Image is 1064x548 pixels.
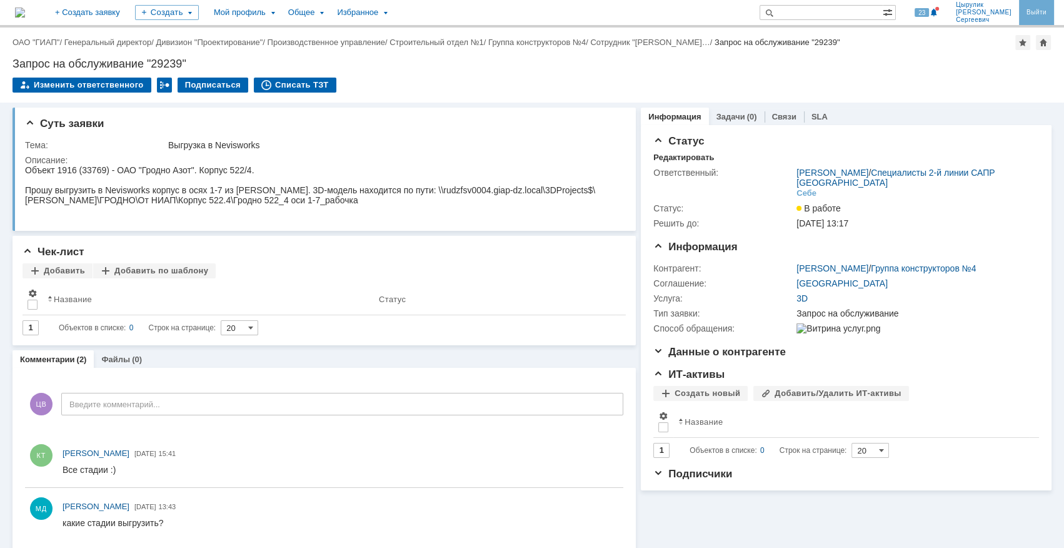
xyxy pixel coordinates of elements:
[658,411,668,421] span: Настройки
[811,112,828,121] a: SLA
[15,8,25,18] img: logo
[23,246,84,258] span: Чек-лист
[159,450,176,457] span: 15:41
[653,308,794,318] div: Тип заявки:
[25,155,620,165] div: Описание:
[134,503,156,510] span: [DATE]
[653,346,786,358] span: Данные о контрагенте
[796,188,816,198] div: Себе
[796,168,1033,188] div: /
[653,468,732,480] span: Подписчики
[13,58,1051,70] div: Запрос на обслуживание "29239"
[590,38,710,47] a: Сотрудник "[PERSON_NAME]…
[653,278,794,288] div: Соглашение:
[796,293,808,303] a: 3D
[956,1,1011,9] span: Цырулик
[63,447,129,460] a: [PERSON_NAME]
[134,450,156,457] span: [DATE]
[13,38,59,47] a: ОАО "ГИАП"
[883,6,895,18] span: Расширенный поиск
[871,263,976,273] a: Группа конструкторов №4
[653,153,714,163] div: Редактировать
[956,9,1011,16] span: [PERSON_NAME]
[43,283,374,315] th: Название
[653,263,794,273] div: Контрагент:
[77,355,87,364] div: (2)
[653,203,794,213] div: Статус:
[796,308,1033,318] div: Запрос на обслуживание
[590,38,715,47] div: /
[796,323,880,333] img: Витрина услуг.png
[101,355,130,364] a: Файлы
[690,446,756,455] span: Объектов в списке:
[653,323,794,333] div: Способ обращения:
[796,263,976,273] div: /
[653,368,725,380] span: ИТ-активы
[653,135,704,147] span: Статус
[132,355,142,364] div: (0)
[64,38,156,47] div: /
[63,502,129,511] span: [PERSON_NAME]
[159,503,176,510] span: 13:43
[796,263,868,273] a: [PERSON_NAME]
[653,241,737,253] span: Информация
[488,38,590,47] div: /
[20,355,75,364] a: Комментарии
[168,140,618,150] div: Выгрузка в Nevisworks
[30,393,53,415] span: ЦВ
[28,288,38,298] span: Настройки
[59,323,126,332] span: Объектов в списке:
[673,406,1029,438] th: Название
[653,218,794,228] div: Решить до:
[268,38,385,47] a: Производственное управление
[796,168,868,178] a: [PERSON_NAME]
[772,112,796,121] a: Связи
[13,38,64,47] div: /
[488,38,586,47] a: Группа конструкторов №4
[156,38,267,47] div: /
[690,443,846,458] i: Строк на странице:
[268,38,390,47] div: /
[129,320,134,335] div: 0
[716,112,745,121] a: Задачи
[653,168,794,178] div: Ответственный:
[64,38,151,47] a: Генеральный директор
[374,283,616,315] th: Статус
[796,203,840,213] span: В работе
[915,8,929,17] span: 23
[389,38,484,47] a: Строительный отдел №1
[648,112,701,121] a: Информация
[715,38,840,47] div: Запрос на обслуживание "29239"
[63,500,129,513] a: [PERSON_NAME]
[59,320,216,335] i: Строк на странице:
[15,8,25,18] a: Перейти на домашнюю страницу
[63,449,129,458] span: [PERSON_NAME]
[796,278,888,288] a: [GEOGRAPHIC_DATA]
[389,38,488,47] div: /
[685,417,723,427] div: Название
[1036,35,1051,50] div: Сделать домашней страницей
[157,78,172,93] div: Работа с массовостью
[747,112,757,121] div: (0)
[156,38,263,47] a: Дивизион "Проектирование"
[1015,35,1030,50] div: Добавить в избранное
[379,295,406,304] div: Статус
[54,295,92,304] div: Название
[135,5,199,20] div: Создать
[760,443,765,458] div: 0
[796,168,995,188] a: Специалисты 2-й линии САПР [GEOGRAPHIC_DATA]
[956,16,1011,24] span: Сергеевич
[25,118,104,129] span: Суть заявки
[25,140,166,150] div: Тема:
[796,218,848,228] span: [DATE] 13:17
[653,293,794,303] div: Услуга:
